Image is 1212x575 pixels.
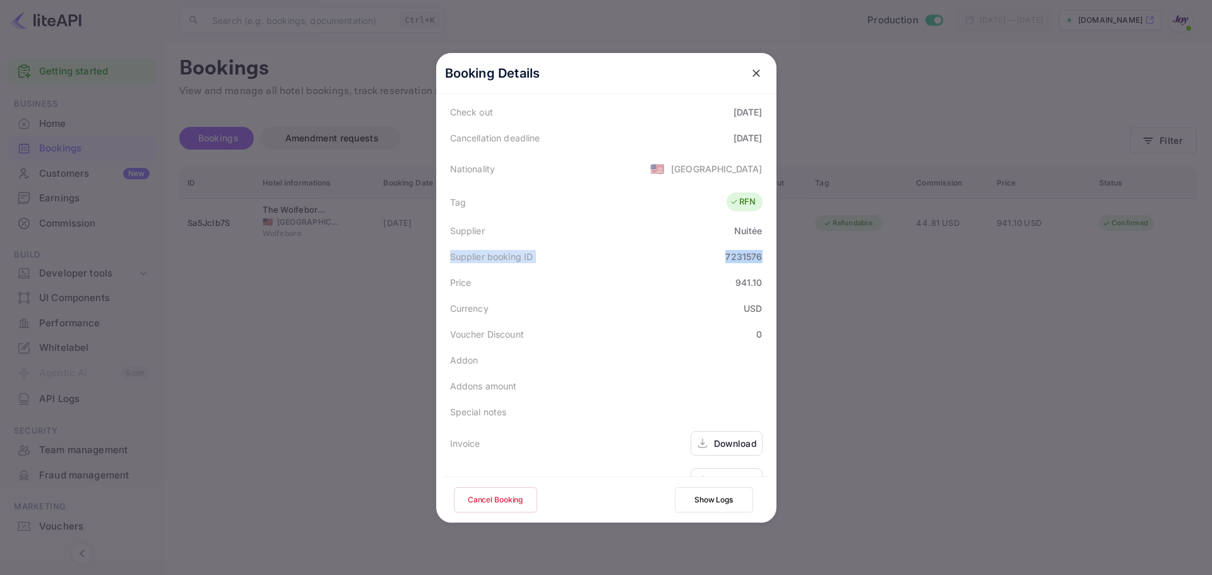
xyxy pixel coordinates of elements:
[735,276,763,289] div: 941.10
[450,302,489,315] div: Currency
[650,157,665,180] span: United States
[671,162,763,175] div: [GEOGRAPHIC_DATA]
[450,437,480,450] div: Invoice
[450,276,472,289] div: Price
[450,379,517,393] div: Addons amount
[730,196,756,208] div: RFN
[450,131,540,145] div: Cancellation deadline
[734,105,763,119] div: [DATE]
[445,64,540,83] p: Booking Details
[450,405,507,418] div: Special notes
[714,474,757,487] div: Download
[450,328,524,341] div: Voucher Discount
[450,474,485,487] div: Voucher
[450,196,466,209] div: Tag
[734,131,763,145] div: [DATE]
[745,62,768,85] button: close
[714,437,757,450] div: Download
[450,224,485,237] div: Supplier
[675,487,753,513] button: Show Logs
[756,328,762,341] div: 0
[725,250,762,263] div: 7231576
[450,162,496,175] div: Nationality
[734,224,763,237] div: Nuitée
[450,353,478,367] div: Addon
[744,302,762,315] div: USD
[454,487,537,513] button: Cancel Booking
[450,105,493,119] div: Check out
[450,250,533,263] div: Supplier booking ID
